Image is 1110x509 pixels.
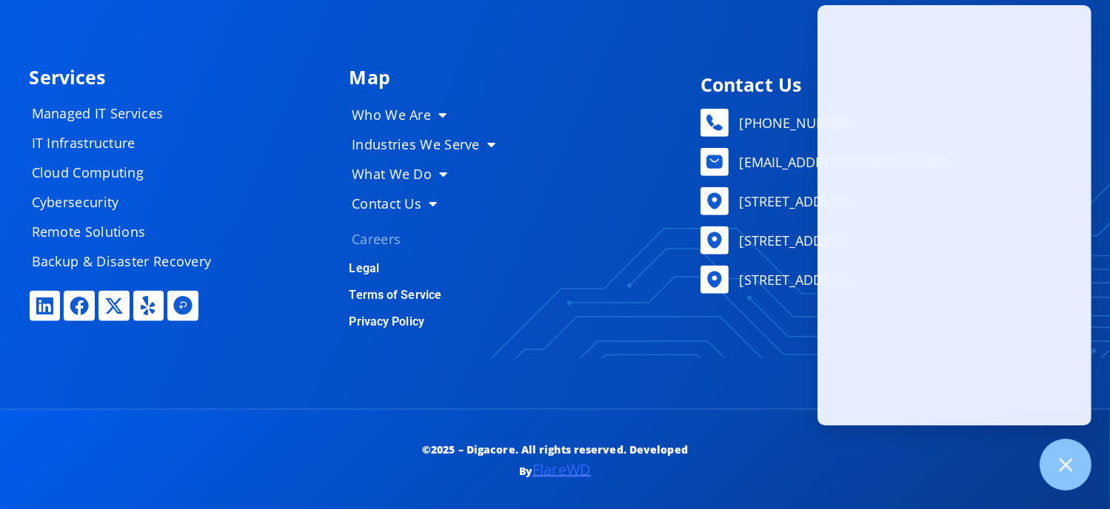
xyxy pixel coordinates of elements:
[17,128,239,158] a: IT Infrastructure
[736,269,859,291] span: [STREET_ADDRESS]
[17,246,239,276] a: Backup & Disaster Recovery
[17,98,239,128] a: Managed IT Services
[17,187,239,217] a: Cybersecurity
[701,109,1073,137] a: [PHONE_NUMBER]
[17,98,239,276] nav: Menu
[736,151,959,173] span: [EMAIL_ADDRESS][DOMAIN_NAME]
[736,112,857,134] span: [PHONE_NUMBER]
[701,226,1073,254] a: [STREET_ADDRESS]
[17,217,239,246] a: Remote Solutions
[818,5,1091,425] iframe: Chatgenie Messenger
[389,439,721,482] p: ©2025 – Digacore. All rights reserved. Developed By
[350,261,380,275] a: Legal
[701,148,1073,176] a: [EMAIL_ADDRESS][DOMAIN_NAME]
[337,159,522,189] a: What We Do
[532,459,591,479] a: FlareWD
[350,288,442,302] a: Terms of Service
[701,187,1073,215] a: [STREET_ADDRESS]
[30,68,335,87] h4: Services
[337,100,522,129] a: Who We Are
[350,68,679,87] h4: Map
[337,129,522,159] a: Industries We Serve
[350,314,424,328] a: Privacy Policy
[337,224,522,254] a: Careers
[17,158,239,187] a: Cloud Computing
[701,266,1073,294] a: [STREET_ADDRESS]
[337,100,522,248] nav: Menu
[337,189,522,218] a: Contact Us
[736,229,859,252] span: [STREET_ADDRESS]
[736,190,859,212] span: [STREET_ADDRESS]
[701,75,1073,94] h4: Contact Us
